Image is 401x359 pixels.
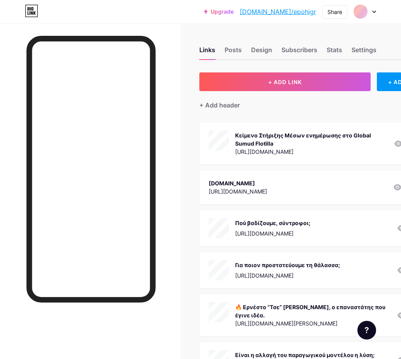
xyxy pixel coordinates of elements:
div: [URL][DOMAIN_NAME] [235,148,387,156]
div: [DOMAIN_NAME] [209,179,267,187]
div: Posts [225,45,242,59]
div: 🔥 Ερνέστο “Τσε” [PERSON_NAME], o επαναστάτης που έγινε ιδέα. [235,303,390,319]
div: Links [199,45,215,59]
div: Share [327,8,342,16]
div: Subscribers [281,45,317,59]
div: [URL][DOMAIN_NAME] [209,187,267,195]
button: + ADD LINK [199,72,371,91]
div: + Add header [199,100,240,110]
div: Πού βαδίζουμε, σύντροφοι; [235,219,310,227]
div: Είναι η αλλαγή του παραγωγικού μοντέλου η λύση; [235,351,375,359]
div: [URL][DOMAIN_NAME] [235,271,340,280]
div: Stats [327,45,342,59]
a: Upgrade [204,9,234,15]
a: [DOMAIN_NAME]/epohigr [240,7,316,16]
div: Design [251,45,272,59]
div: Για ποιον προστατεύουμε τη θάλασσα; [235,261,340,269]
div: [URL][DOMAIN_NAME][PERSON_NAME] [235,319,390,327]
span: + ADD LINK [268,79,302,85]
div: Κείμενο Στήριξης Μέσων ενημέρωσης στο Global Sumud Flotilla [235,131,387,148]
div: [URL][DOMAIN_NAME] [235,229,310,238]
div: Settings [352,45,376,59]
